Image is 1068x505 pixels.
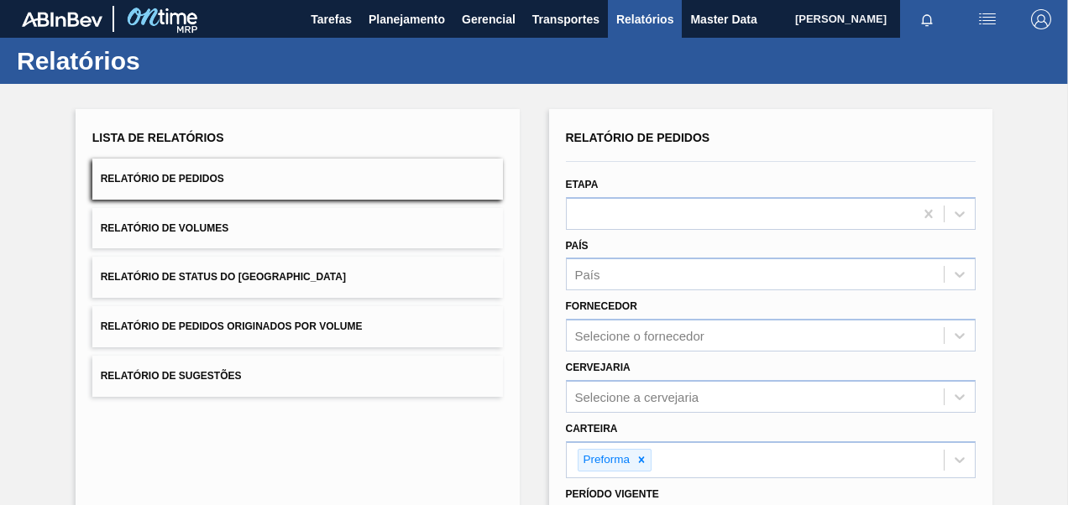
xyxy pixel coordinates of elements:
span: Relatório de Status do [GEOGRAPHIC_DATA] [101,271,346,283]
span: Relatório de Pedidos [101,173,224,185]
span: Relatório de Pedidos Originados por Volume [101,320,363,332]
span: Relatório de Sugestões [101,370,242,382]
label: Etapa [566,179,599,190]
button: Relatório de Status do [GEOGRAPHIC_DATA] [92,257,503,298]
span: Tarefas [311,9,352,29]
span: Planejamento [369,9,445,29]
img: Logout [1031,9,1051,29]
button: Notificações [900,8,954,31]
div: País [575,268,600,282]
label: Carteira [566,423,618,435]
span: Master Data [690,9,756,29]
span: Transportes [532,9,599,29]
img: TNhmsLtSVTkK8tSr43FrP2fwEKptu5GPRR3wAAAABJRU5ErkJggg== [22,12,102,27]
h1: Relatórios [17,51,315,70]
div: Selecione o fornecedor [575,329,704,343]
label: Cervejaria [566,362,631,373]
span: Relatório de Volumes [101,222,228,234]
button: Relatório de Sugestões [92,356,503,397]
div: Preforma [578,450,633,471]
img: userActions [977,9,997,29]
label: País [566,240,589,252]
button: Relatório de Pedidos [92,159,503,200]
span: Relatórios [616,9,673,29]
label: Período Vigente [566,488,659,500]
button: Relatório de Volumes [92,208,503,249]
div: Selecione a cervejaria [575,389,699,403]
span: Lista de Relatórios [92,131,224,144]
label: Fornecedor [566,300,637,312]
span: Gerencial [462,9,516,29]
button: Relatório de Pedidos Originados por Volume [92,306,503,347]
span: Relatório de Pedidos [566,131,710,144]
